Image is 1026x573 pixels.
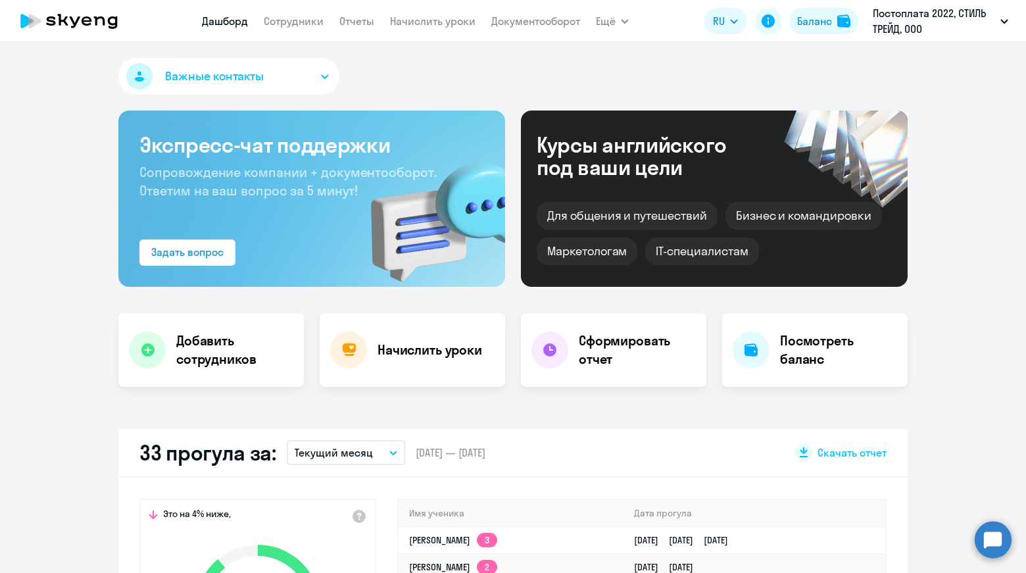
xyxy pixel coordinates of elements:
[713,13,725,29] span: RU
[416,445,485,460] span: [DATE] — [DATE]
[176,332,293,368] h4: Добавить сотрудников
[390,14,476,28] a: Начислить уроки
[163,508,231,524] span: Это на 4% ниже,
[139,132,484,158] h3: Экспресс-чат поддержки
[264,14,324,28] a: Сотрудники
[118,58,339,95] button: Важные контакты
[409,534,497,546] a: [PERSON_NAME]3
[797,13,832,29] div: Баланс
[339,14,374,28] a: Отчеты
[634,561,704,573] a: [DATE][DATE]
[139,164,437,199] span: Сопровождение компании + документооборот. Ответим на ваш вопрос за 5 минут!
[287,440,405,465] button: Текущий месяц
[409,561,497,573] a: [PERSON_NAME]2
[139,239,235,266] button: Задать вопрос
[165,68,264,85] span: Важные контакты
[139,439,276,466] h2: 33 прогула за:
[873,5,995,37] p: Постоплата 2022, СТИЛЬ ТРЕЙД, ООО
[579,332,696,368] h4: Сформировать отчет
[866,5,1015,37] button: Постоплата 2022, СТИЛЬ ТРЕЙД, ООО
[645,237,758,265] div: IT-специалистам
[537,237,637,265] div: Маркетологам
[596,13,616,29] span: Ещё
[704,8,747,34] button: RU
[596,8,629,34] button: Ещё
[491,14,580,28] a: Документооборот
[537,134,762,178] div: Курсы английского под ваши цели
[818,445,887,460] span: Скачать отчет
[780,332,897,368] h4: Посмотреть баланс
[789,8,858,34] button: Балансbalance
[725,202,882,230] div: Бизнес и командировки
[623,500,885,527] th: Дата прогула
[477,533,497,547] app-skyeng-badge: 3
[202,14,248,28] a: Дашборд
[634,534,739,546] a: [DATE][DATE][DATE]
[151,244,224,260] div: Задать вопрос
[352,139,505,287] img: bg-img
[295,445,373,461] p: Текущий месяц
[837,14,850,28] img: balance
[378,341,482,359] h4: Начислить уроки
[399,500,623,527] th: Имя ученика
[537,202,718,230] div: Для общения и путешествий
